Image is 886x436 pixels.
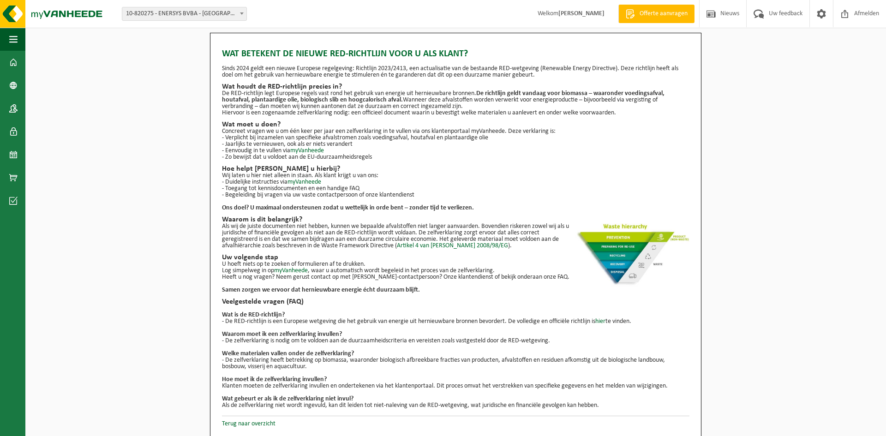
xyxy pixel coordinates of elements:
p: - Begeleiding bij vragen via uw vaste contactpersoon of onze klantendienst [222,192,689,198]
b: Waarom moet ik een zelfverklaring invullen? [222,331,342,338]
b: Samen zorgen we ervoor dat hernieuwbare energie écht duurzaam blijft. [222,287,420,293]
p: Sinds 2024 geldt een nieuwe Europese regelgeving: Richtlijn 2023/2413, een actualisatie van de be... [222,66,689,78]
p: - Duidelijke instructies via [222,179,689,185]
p: Wij laten u hier niet alleen in staan. Als klant krijgt u van ons: [222,173,689,179]
p: - Jaarlijks te vernieuwen, ook als er niets verandert [222,141,689,148]
h2: Veelgestelde vragen (FAQ) [222,298,689,305]
a: myVanheede [290,147,324,154]
a: Artikel 4 van [PERSON_NAME] 2008/98/EG [397,242,508,249]
p: - Eenvoudig in te vullen via [222,148,689,154]
a: Terug naar overzicht [222,420,275,427]
h2: Hoe helpt [PERSON_NAME] u hierbij? [222,165,689,173]
p: De RED-richtlijn legt Europese regels vast rond het gebruik van energie uit hernieuwbare bronnen.... [222,90,689,110]
span: 10-820275 - ENERSYS BVBA - MECHELEN [122,7,246,20]
p: Concreet vragen we u om één keer per jaar een zelfverklaring in te vullen via ons klantenportaal ... [222,128,689,135]
strong: [PERSON_NAME] [558,10,605,17]
b: Wat is de RED-richtlijn? [222,311,285,318]
a: Offerte aanvragen [618,5,694,23]
p: U hoeft niets op te zoeken of formulieren af te drukken. Log simpelweg in op , waar u automatisch... [222,261,689,274]
h2: Wat moet u doen? [222,121,689,128]
b: Hoe moet ik de zelfverklaring invullen? [222,376,327,383]
h2: Wat houdt de RED-richtlijn precies in? [222,83,689,90]
b: Welke materialen vallen onder de zelfverklaring? [222,350,354,357]
p: Heeft u nog vragen? Neem gerust contact op met [PERSON_NAME]-contactpersoon? Onze klantendienst o... [222,274,689,281]
strong: De richtlijn geldt vandaag voor biomassa – waaronder voedingsafval, houtafval, plantaardige olie,... [222,90,664,103]
h2: Waarom is dit belangrijk? [222,216,689,223]
b: Wat gebeurt er als ik de zelfverklaring niet invul? [222,395,353,402]
p: Klanten moeten de zelfverklaring invullen en ondertekenen via het klantenportaal. Dit proces omva... [222,383,689,389]
a: hier [595,318,605,325]
p: Als de zelfverklaring niet wordt ingevuld, kan dit leiden tot niet-naleving van de RED-wetgeving,... [222,402,689,409]
p: - De RED-richtlijn is een Europese wetgeving die het gebruik van energie uit hernieuwbare bronnen... [222,318,689,325]
strong: Ons doel? U maximaal ondersteunen zodat u wettelijk in orde bent – zonder tijd te verliezen. [222,204,474,211]
a: myVanheede [274,267,308,274]
p: - Toegang tot kennisdocumenten en een handige FAQ [222,185,689,192]
p: - Zo bewijst dat u voldoet aan de EU-duurzaamheidsregels [222,154,689,161]
span: Offerte aanvragen [637,9,690,18]
a: myVanheede [287,179,321,185]
p: - Verplicht bij inzamelen van specifieke afvalstromen zoals voedingsafval, houtafval en plantaard... [222,135,689,141]
p: - De zelfverklaring is nodig om te voldoen aan de duurzaamheidscriteria en vereisten zoals vastge... [222,338,689,344]
span: Wat betekent de nieuwe RED-richtlijn voor u als klant? [222,47,468,61]
p: Als wij de juiste documenten niet hebben, kunnen we bepaalde afvalstoffen niet langer aanvaarden.... [222,223,689,249]
p: Hiervoor is een zogenaamde zelfverklaring nodig: een officieel document waarin u bevestigt welke ... [222,110,689,116]
p: - De zelfverklaring heeft betrekking op biomassa, waaronder biologisch afbreekbare fracties van p... [222,357,689,370]
span: 10-820275 - ENERSYS BVBA - MECHELEN [122,7,247,21]
h2: Uw volgende stap [222,254,689,261]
